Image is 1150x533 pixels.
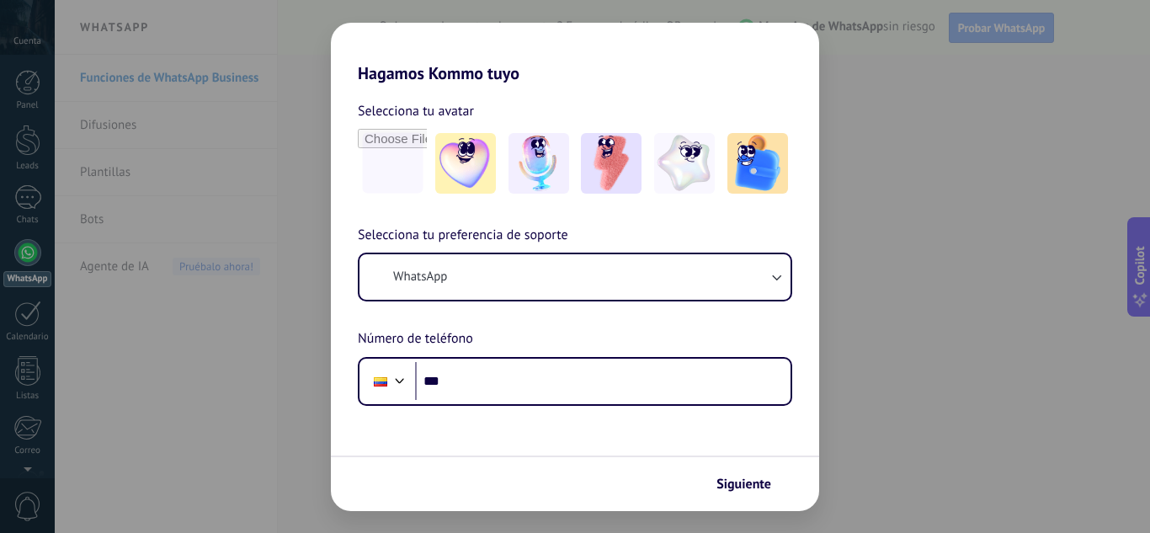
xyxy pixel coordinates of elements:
img: -2.jpeg [508,133,569,194]
span: Número de teléfono [358,328,473,350]
span: WhatsApp [393,269,447,285]
button: Siguiente [709,470,794,498]
img: -5.jpeg [727,133,788,194]
span: Selecciona tu preferencia de soporte [358,225,568,247]
span: Selecciona tu avatar [358,100,474,122]
img: -4.jpeg [654,133,715,194]
img: -3.jpeg [581,133,642,194]
div: Colombia: + 57 [365,364,397,399]
span: Siguiente [716,478,771,490]
button: WhatsApp [359,254,791,300]
h2: Hagamos Kommo tuyo [331,23,819,83]
img: -1.jpeg [435,133,496,194]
